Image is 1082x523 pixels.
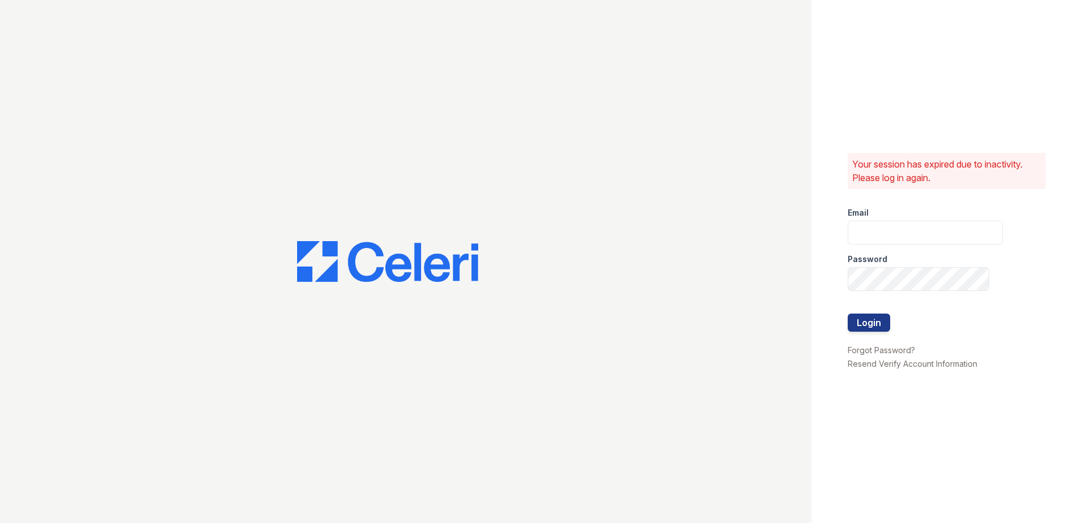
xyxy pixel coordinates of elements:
[848,254,887,265] label: Password
[297,241,478,282] img: CE_Logo_Blue-a8612792a0a2168367f1c8372b55b34899dd931a85d93a1a3d3e32e68fde9ad4.png
[848,359,977,368] a: Resend Verify Account Information
[848,345,915,355] a: Forgot Password?
[848,207,869,218] label: Email
[848,314,890,332] button: Login
[852,157,1041,185] p: Your session has expired due to inactivity. Please log in again.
